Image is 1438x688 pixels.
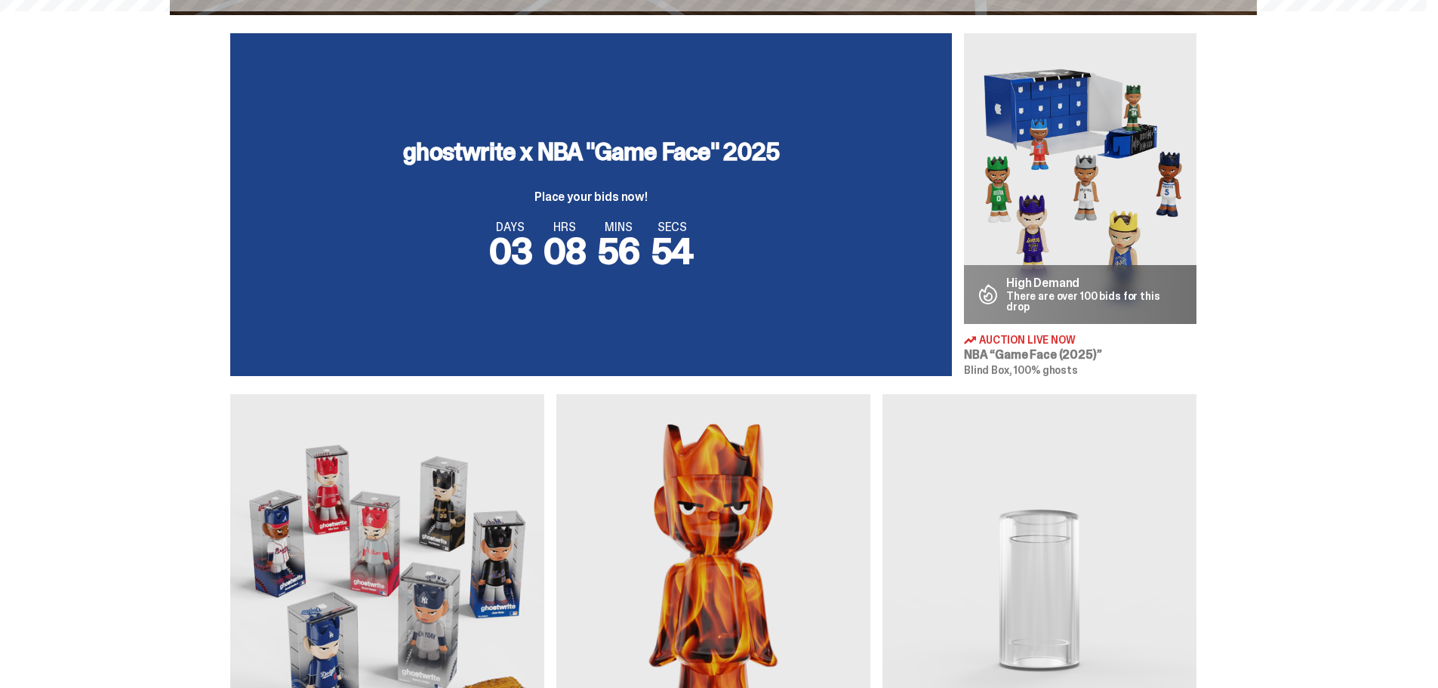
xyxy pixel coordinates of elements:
p: There are over 100 bids for this drop [1006,291,1184,312]
img: Game Face (2025) [964,33,1196,324]
h3: NBA “Game Face (2025)” [964,349,1196,361]
p: High Demand [1006,277,1184,289]
span: 100% ghosts [1014,363,1077,377]
span: DAYS [489,221,532,233]
p: Place your bids now! [403,191,779,203]
a: Game Face (2025) High Demand There are over 100 bids for this drop Auction Live Now [964,33,1196,376]
span: Blind Box, [964,363,1012,377]
span: Auction Live Now [979,335,1076,345]
h3: ghostwrite x NBA "Game Face" 2025 [403,140,779,164]
span: 03 [489,227,532,275]
span: SECS [651,221,694,233]
span: 56 [598,227,639,275]
span: 08 [543,227,586,275]
span: MINS [598,221,639,233]
span: HRS [543,221,586,233]
span: 54 [651,227,694,275]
